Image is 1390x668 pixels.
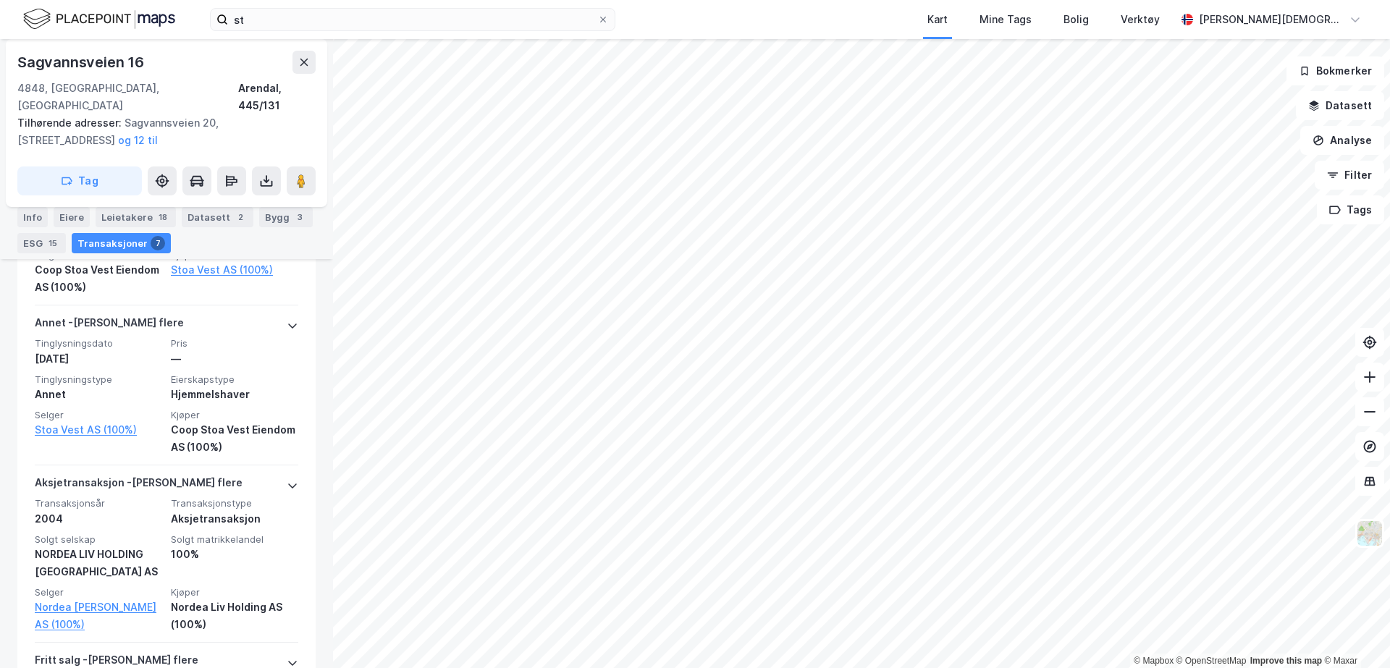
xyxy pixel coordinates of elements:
input: Søk på adresse, matrikkel, gårdeiere, leietakere eller personer [228,9,597,30]
div: Kart [927,11,948,28]
span: Selger [35,586,162,599]
div: NORDEA LIV HOLDING [GEOGRAPHIC_DATA] AS [35,546,162,580]
a: Mapbox [1134,656,1174,666]
div: Arendal, 445/131 [238,80,316,114]
img: logo.f888ab2527a4732fd821a326f86c7f29.svg [23,7,175,32]
div: Bolig [1063,11,1089,28]
button: Datasett [1296,91,1384,120]
span: Selger [35,409,162,421]
div: Eiere [54,207,90,227]
div: Aksjetransaksjon - [PERSON_NAME] flere [35,474,243,497]
a: Stoa Vest AS (100%) [35,421,162,439]
div: Annet [35,386,162,403]
div: Nordea Liv Holding AS (100%) [171,599,298,633]
div: 18 [156,210,170,224]
div: 15 [46,236,60,250]
div: Sagvannsveien 20, [STREET_ADDRESS] [17,114,304,149]
div: Annet - [PERSON_NAME] flere [35,314,184,337]
span: Transaksjonsår [35,497,162,510]
span: Tilhørende adresser: [17,117,125,129]
button: Filter [1315,161,1384,190]
a: Stoa Vest AS (100%) [171,261,298,279]
span: Kjøper [171,586,298,599]
div: Kontrollprogram for chat [1318,599,1390,668]
div: Verktøy [1121,11,1160,28]
span: Solgt matrikkelandel [171,533,298,546]
a: Nordea [PERSON_NAME] AS (100%) [35,599,162,633]
div: Aksjetransaksjon [171,510,298,528]
iframe: Chat Widget [1318,599,1390,668]
div: Datasett [182,207,253,227]
button: Bokmerker [1286,56,1384,85]
div: Leietakere [96,207,176,227]
button: Tag [17,166,142,195]
span: Transaksjonstype [171,497,298,510]
div: Sagvannsveien 16 [17,51,147,74]
div: 2004 [35,510,162,528]
div: Coop Stoa Vest Eiendom AS (100%) [35,261,162,296]
a: OpenStreetMap [1176,656,1247,666]
span: Kjøper [171,409,298,421]
div: Coop Stoa Vest Eiendom AS (100%) [171,421,298,456]
a: Improve this map [1250,656,1322,666]
button: Analyse [1300,126,1384,155]
img: Z [1356,520,1383,547]
div: Transaksjoner [72,233,171,253]
button: Tags [1317,195,1384,224]
span: Tinglysningsdato [35,337,162,350]
div: Info [17,207,48,227]
div: 7 [151,236,165,250]
span: Pris [171,337,298,350]
span: Tinglysningstype [35,373,162,386]
div: Hjemmelshaver [171,386,298,403]
div: 2 [233,210,248,224]
span: Solgt selskap [35,533,162,546]
div: [DATE] [35,350,162,368]
div: 100% [171,546,298,563]
div: 3 [292,210,307,224]
div: Mine Tags [980,11,1032,28]
div: [PERSON_NAME][DEMOGRAPHIC_DATA] [1199,11,1344,28]
span: Eierskapstype [171,373,298,386]
div: ESG [17,233,66,253]
div: Bygg [259,207,313,227]
div: 4848, [GEOGRAPHIC_DATA], [GEOGRAPHIC_DATA] [17,80,238,114]
div: — [171,350,298,368]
